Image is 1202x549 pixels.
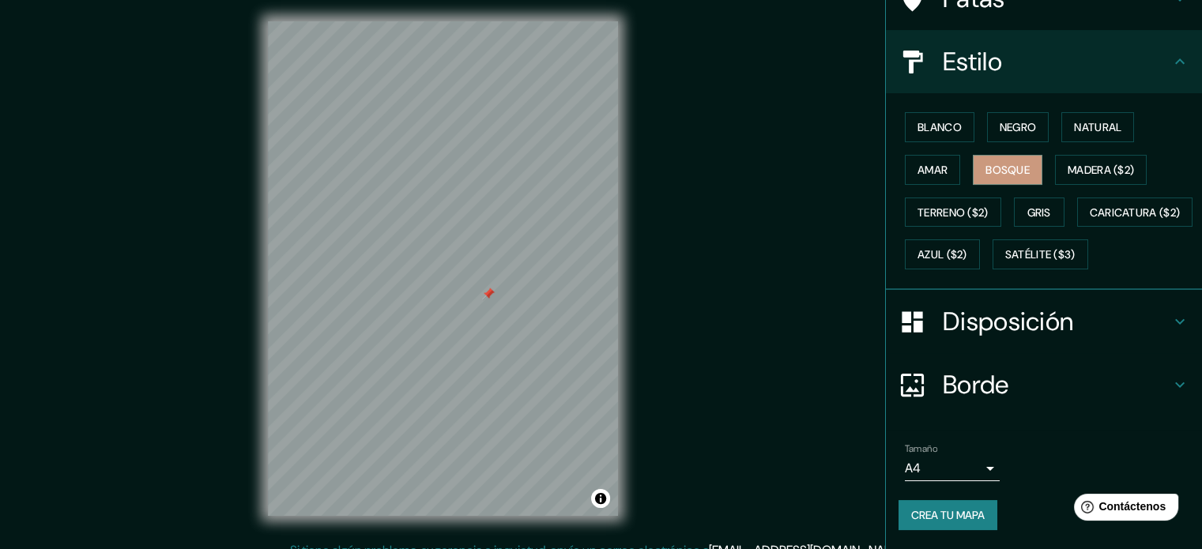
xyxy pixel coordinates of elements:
[1014,197,1064,227] button: Gris
[911,508,985,522] font: Crea tu mapa
[985,163,1030,177] font: Bosque
[918,163,948,177] font: Amar
[943,305,1073,338] font: Disposición
[905,460,921,476] font: A4
[905,155,960,185] button: Amar
[1061,112,1134,142] button: Natural
[1027,205,1051,220] font: Gris
[886,290,1202,353] div: Disposición
[918,205,989,220] font: Terreno ($2)
[987,112,1049,142] button: Negro
[1068,163,1134,177] font: Madera ($2)
[1074,120,1121,134] font: Natural
[1000,120,1037,134] font: Negro
[1077,197,1193,227] button: Caricatura ($2)
[918,120,962,134] font: Blanco
[973,155,1042,185] button: Bosque
[886,353,1202,416] div: Borde
[899,500,997,530] button: Crea tu mapa
[905,197,1001,227] button: Terreno ($2)
[943,45,1002,78] font: Estilo
[918,248,967,262] font: Azul ($2)
[1090,205,1181,220] font: Caricatura ($2)
[993,239,1088,269] button: Satélite ($3)
[943,368,1009,401] font: Borde
[591,489,610,508] button: Activar o desactivar atribución
[905,239,980,269] button: Azul ($2)
[905,442,937,455] font: Tamaño
[905,112,974,142] button: Blanco
[1061,487,1185,532] iframe: Lanzador de widgets de ayuda
[268,21,618,516] canvas: Mapa
[905,456,1000,481] div: A4
[886,30,1202,93] div: Estilo
[1055,155,1147,185] button: Madera ($2)
[1005,248,1076,262] font: Satélite ($3)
